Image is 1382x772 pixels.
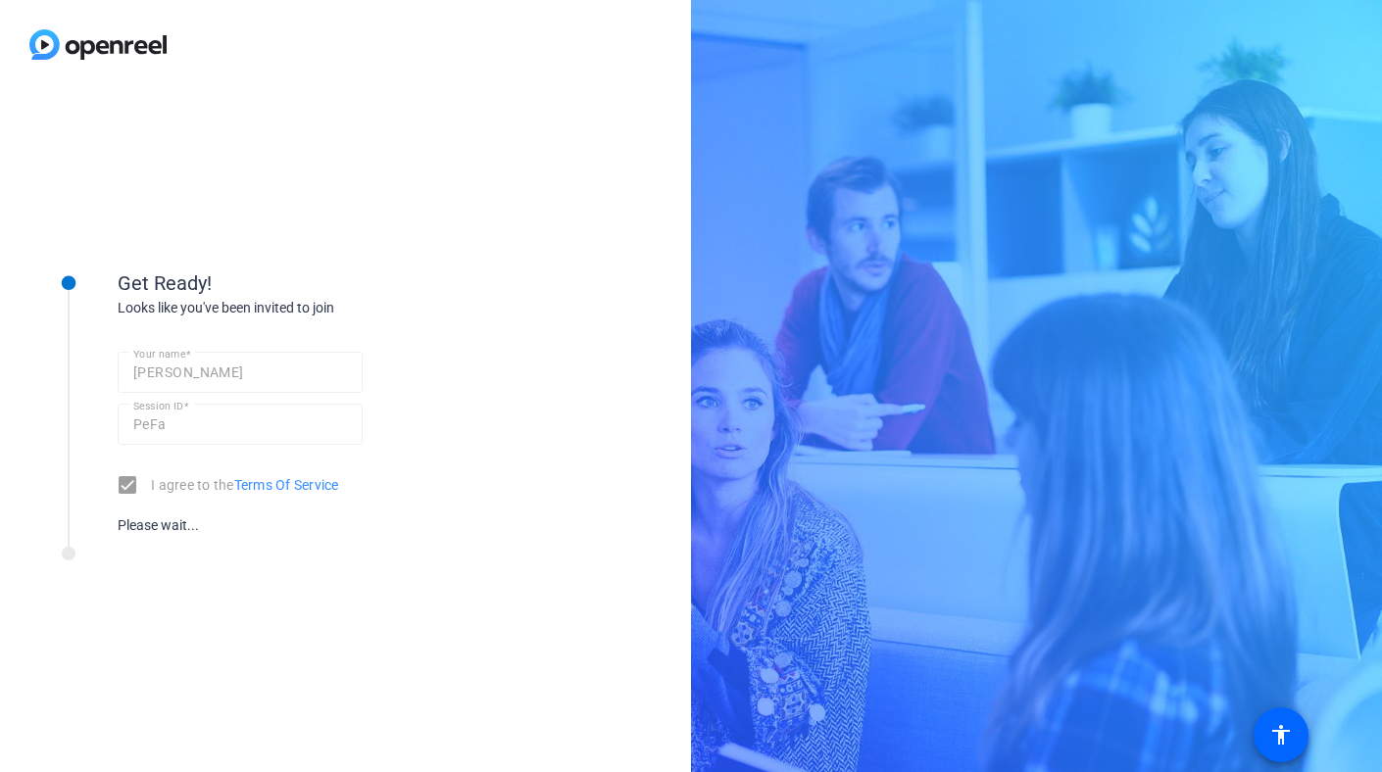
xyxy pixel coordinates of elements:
[133,400,183,411] mat-label: Session ID
[118,515,363,536] div: Please wait...
[118,268,510,298] div: Get Ready!
[133,348,185,360] mat-label: Your name
[118,298,510,318] div: Looks like you've been invited to join
[1269,723,1293,747] mat-icon: accessibility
